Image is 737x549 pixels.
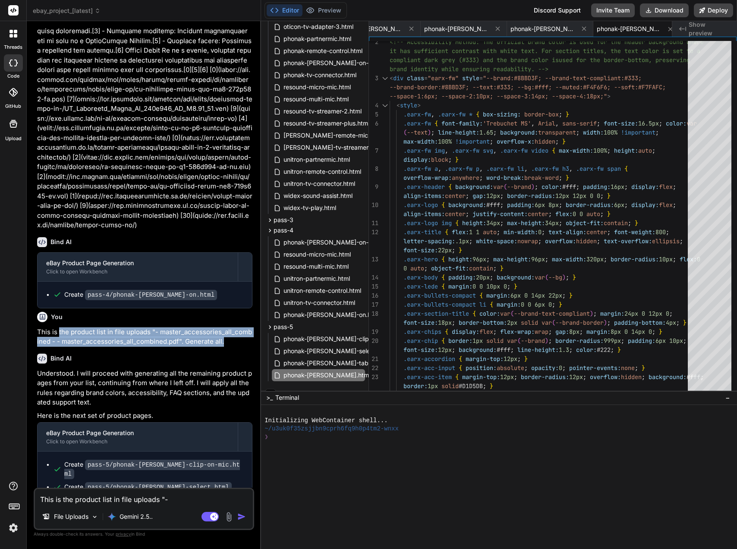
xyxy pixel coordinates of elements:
[369,164,378,173] div: 8
[46,259,229,267] div: eBay Product Page Generation
[403,119,431,127] span: .earx-fw
[680,255,697,263] span: flex:
[493,147,497,154] span: ,
[435,165,438,173] span: a
[604,119,638,127] span: font-size:
[455,156,459,163] span: }
[369,228,378,237] div: 12
[614,228,655,236] span: font-weight:
[452,246,455,254] span: ;
[624,183,628,191] span: ;
[283,142,383,153] span: [PERSON_NAME]-tv-streamer.html
[403,192,445,200] span: align-items:
[500,264,504,272] span: }
[597,25,661,33] span: phonak-[PERSON_NAME].html
[424,74,428,82] span: =
[431,156,448,163] span: block
[455,183,493,191] span: background:
[455,237,469,245] span: .1px
[469,264,493,272] span: contain
[604,237,652,245] span: text-overflow:
[483,228,497,236] span: auto
[524,110,559,118] span: border-box
[597,237,600,245] span: ;
[390,65,548,73] span: brand identity while ensuring readability. -->
[631,183,659,191] span: display:
[614,147,638,154] span: height:
[466,210,469,218] span: ;
[403,201,438,209] span: .earx-logo
[590,192,593,200] span: 0
[283,249,352,260] span: resound-micro-mic.html
[531,119,535,127] span: ,
[50,238,72,246] h6: Bind AI
[369,255,378,264] div: 13
[493,264,497,272] span: ;
[479,165,483,173] span: ,
[507,183,531,191] span: --brand
[403,165,431,173] span: .earx-fw
[586,255,604,263] span: 320px
[302,4,345,16] button: Preview
[500,201,504,209] span: ;
[497,138,535,145] span: overflow-x:
[528,210,548,218] span: center
[369,119,378,128] div: 6
[507,201,535,209] span: padding:
[283,82,352,92] span: resound-micro-mic.html
[569,165,573,173] span: ,
[562,183,576,191] span: #fff
[267,4,302,16] button: Editor
[607,192,611,200] span: }
[507,192,555,200] span: border-radius:
[283,46,363,56] span: phonak-remote-control.html
[573,192,586,200] span: 12px
[107,512,116,521] img: Gemini 2.5 Pro
[441,273,445,281] span: {
[476,237,517,245] span: white-space:
[500,219,504,227] span: ;
[459,246,462,254] span: }
[441,219,452,227] span: img
[237,512,246,521] img: icon
[559,110,562,118] span: ;
[586,210,600,218] span: auto
[576,165,604,173] span: .earx-fw
[500,147,528,154] span: .earx-fw
[535,183,538,191] span: ;
[438,138,452,145] span: 100%
[559,174,562,182] span: ;
[476,165,479,173] span: p
[531,165,559,173] span: .earx-fw
[476,110,479,118] span: {
[566,174,569,182] span: }
[555,192,569,200] span: 12px
[438,129,479,136] span: line-height:
[283,118,370,129] span: resound-tv-streamer-plus.html
[673,183,676,191] span: ;
[559,219,562,227] span: ;
[510,25,575,33] span: phonak-[PERSON_NAME]-table-mic-2.html
[486,165,514,173] span: .earx-fw
[680,237,683,245] span: ;
[517,165,524,173] span: li
[469,237,472,245] span: ;
[504,228,538,236] span: min-width:
[445,147,448,154] span: ,
[562,138,566,145] span: }
[403,138,438,145] span: max-width:
[576,183,580,191] span: ;
[407,74,424,82] span: class
[725,393,730,402] span: −
[452,174,479,182] span: anywhere
[283,154,351,165] span: unitron-partnermic.html
[638,119,659,127] span: 16.5px
[624,201,628,209] span: ;
[566,219,604,227] span: object-fit:
[586,228,607,236] span: center
[531,183,535,191] span: )
[38,253,238,281] button: eBay Product Page GenerationClick to open Workbench
[424,264,428,272] span: ;
[283,237,388,248] span: phonak-[PERSON_NAME]-on-in.html
[476,273,490,281] span: 20px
